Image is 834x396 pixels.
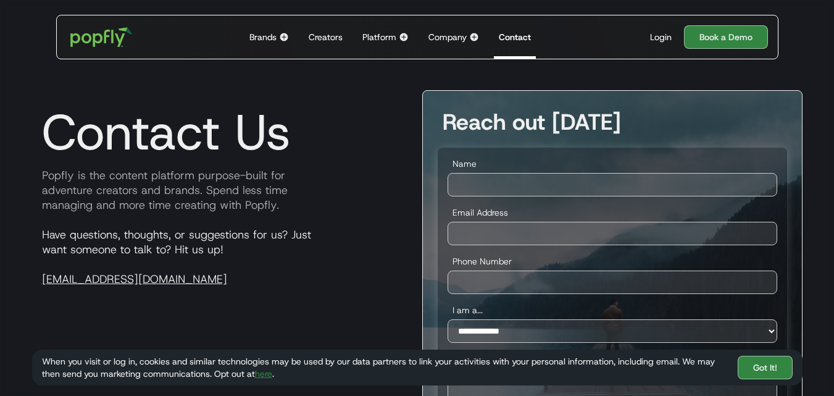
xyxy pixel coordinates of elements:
a: Login [645,31,677,43]
p: Popfly is the content platform purpose-built for adventure creators and brands. Spend less time m... [32,168,412,213]
div: Brands [249,31,277,43]
a: Book a Demo [684,25,768,49]
a: Got It! [738,356,793,379]
div: Contact [499,31,531,43]
div: Platform [362,31,396,43]
a: Creators [304,15,348,59]
div: Login [650,31,672,43]
div: Creators [309,31,343,43]
strong: Reach out [DATE] [443,107,621,137]
p: Have questions, thoughts, or suggestions for us? Just want someone to talk to? Hit us up! [32,227,412,287]
a: Contact [494,15,536,59]
label: Phone Number [448,255,777,268]
h1: Contact Us [32,103,291,162]
label: I am a... [448,304,777,316]
a: here [255,368,272,379]
label: Email Address [448,206,777,219]
div: When you visit or log in, cookies and similar technologies may be used by our data partners to li... [42,355,728,380]
div: Company [428,31,467,43]
label: Name [448,158,777,170]
a: [EMAIL_ADDRESS][DOMAIN_NAME] [42,272,227,287]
